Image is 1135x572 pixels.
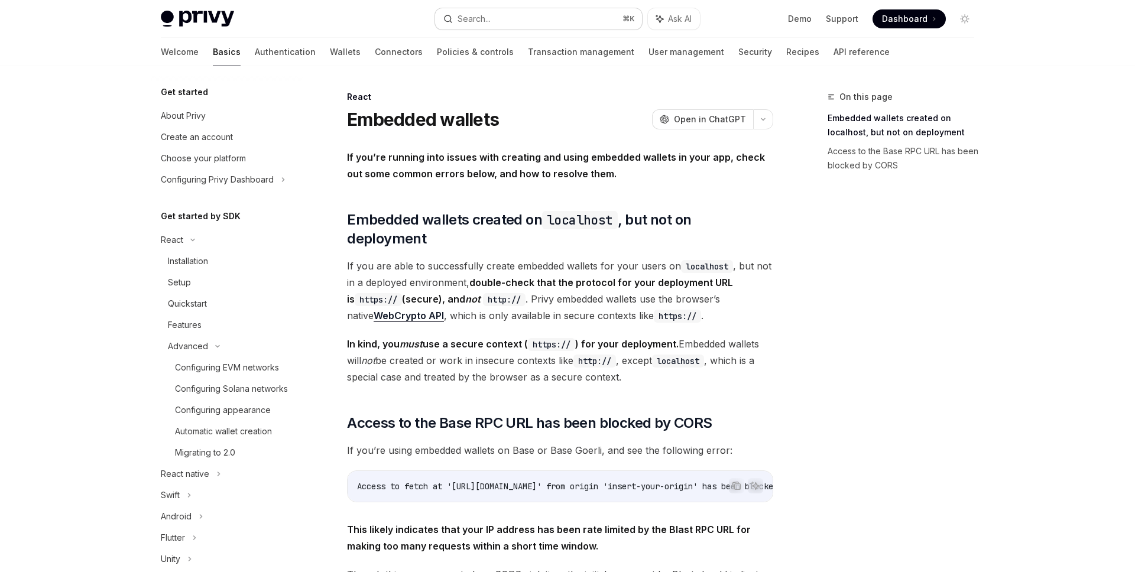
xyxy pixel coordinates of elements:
[748,478,763,493] button: Ask AI
[834,38,890,66] a: API reference
[151,293,303,314] a: Quickstart
[151,251,303,272] a: Installation
[255,38,316,66] a: Authentication
[873,9,946,28] a: Dashboard
[347,210,773,248] span: Embedded wallets created on , but not on deployment
[151,314,303,336] a: Features
[161,151,246,165] div: Choose your platform
[161,130,233,144] div: Create an account
[175,424,272,438] div: Automatic wallet creation
[839,90,893,104] span: On this page
[622,14,635,24] span: ⌘ K
[955,9,974,28] button: Toggle dark mode
[161,233,183,247] div: React
[681,260,733,273] code: localhost
[175,446,235,460] div: Migrating to 2.0
[347,151,765,180] strong: If you’re running into issues with creating and using embedded wallets in your app, check out som...
[347,442,773,459] span: If you’re using embedded wallets on Base or Base Goerli, and see the following error:
[151,442,303,463] a: Migrating to 2.0
[828,109,984,142] a: Embedded wallets created on localhost, but not on deployment
[826,13,858,25] a: Support
[161,488,180,502] div: Swift
[355,293,402,306] code: https://
[151,421,303,442] a: Automatic wallet creation
[161,85,208,99] h5: Get started
[347,91,773,103] div: React
[828,142,984,175] a: Access to the Base RPC URL has been blocked by CORS
[168,339,208,353] div: Advanced
[161,109,206,123] div: About Privy
[213,38,241,66] a: Basics
[729,478,744,493] button: Copy the contents from the code block
[161,509,192,524] div: Android
[175,403,271,417] div: Configuring appearance
[652,355,704,368] code: localhost
[347,277,733,305] strong: double-check that the protocol for your deployment URL is (secure), and
[151,148,303,169] a: Choose your platform
[347,258,773,324] span: If you are able to successfully create embedded wallets for your users on , but not in a deployed...
[674,113,746,125] span: Open in ChatGPT
[648,38,724,66] a: User management
[151,357,303,378] a: Configuring EVM networks
[400,338,423,350] em: must
[668,13,692,25] span: Ask AI
[347,524,751,552] strong: This likely indicates that your IP address has been rate limited by the Blast RPC URL for making ...
[648,8,700,30] button: Ask AI
[483,293,526,306] code: http://
[161,173,274,187] div: Configuring Privy Dashboard
[347,109,499,130] h1: Embedded wallets
[374,310,444,322] a: WebCrypto API
[161,467,209,481] div: React native
[175,360,279,375] div: Configuring EVM networks
[161,38,199,66] a: Welcome
[151,105,303,126] a: About Privy
[161,552,180,566] div: Unity
[528,38,634,66] a: Transaction management
[330,38,361,66] a: Wallets
[161,531,185,545] div: Flutter
[151,378,303,399] a: Configuring Solana networks
[882,13,928,25] span: Dashboard
[458,12,491,26] div: Search...
[161,209,241,223] h5: Get started by SDK
[161,11,234,27] img: light logo
[168,254,208,268] div: Installation
[175,382,288,396] div: Configuring Solana networks
[788,13,812,25] a: Demo
[151,126,303,148] a: Create an account
[168,318,202,332] div: Features
[375,38,423,66] a: Connectors
[465,293,481,305] em: not
[435,8,642,30] button: Search...⌘K
[151,272,303,293] a: Setup
[168,275,191,290] div: Setup
[151,399,303,421] a: Configuring appearance
[786,38,819,66] a: Recipes
[168,297,207,311] div: Quickstart
[654,310,701,323] code: https://
[738,38,772,66] a: Security
[347,414,712,433] span: Access to the Base RPC URL has been blocked by CORS
[361,355,375,366] em: not
[357,481,863,492] span: Access to fetch at '[URL][DOMAIN_NAME]' from origin 'insert-your-origin' has been blocked by CORS...
[347,338,679,350] strong: In kind, you use a secure context ( ) for your deployment.
[542,211,618,229] code: localhost
[528,338,575,351] code: https://
[652,109,753,129] button: Open in ChatGPT
[347,336,773,385] span: Embedded wallets will be created or work in insecure contexts like , except , which is a special ...
[573,355,616,368] code: http://
[437,38,514,66] a: Policies & controls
